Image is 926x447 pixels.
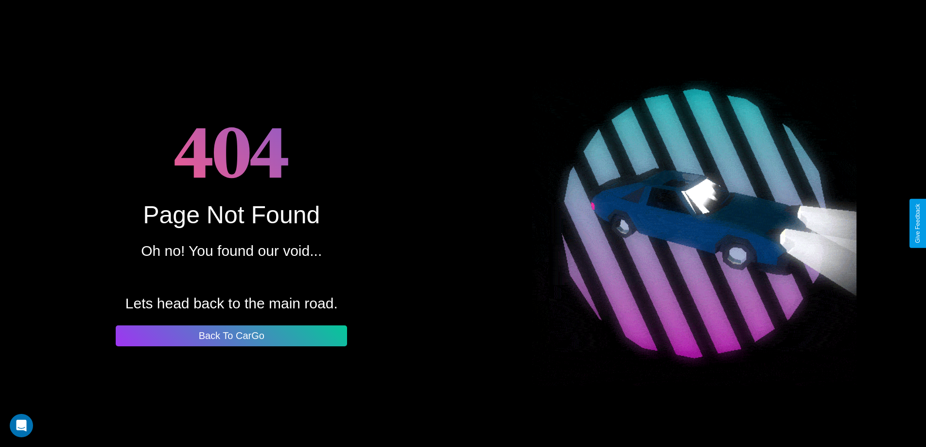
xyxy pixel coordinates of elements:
div: Open Intercom Messenger [10,414,33,437]
p: Oh no! You found our void... Lets head back to the main road. [125,238,338,317]
div: Page Not Found [143,201,320,229]
div: Give Feedback [914,204,921,243]
button: Back To CarGo [116,325,347,346]
h1: 404 [174,101,289,201]
img: spinning car [532,61,856,386]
